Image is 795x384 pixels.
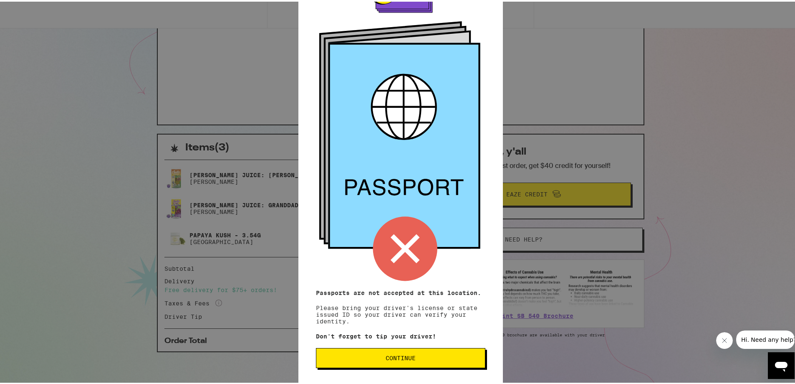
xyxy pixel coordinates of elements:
[768,351,795,377] iframe: Button to launch messaging window
[316,331,485,338] p: Don't forget to tip your driver!
[5,6,60,13] span: Hi. Need any help?
[316,288,485,295] p: Passports are not accepted at this location.
[736,329,795,347] iframe: Message from company
[716,331,733,347] iframe: Close message
[386,353,416,359] span: Continue
[316,288,485,323] p: Please bring your driver's license or state issued ID so your driver can verify your identity.
[316,346,485,366] button: Continue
